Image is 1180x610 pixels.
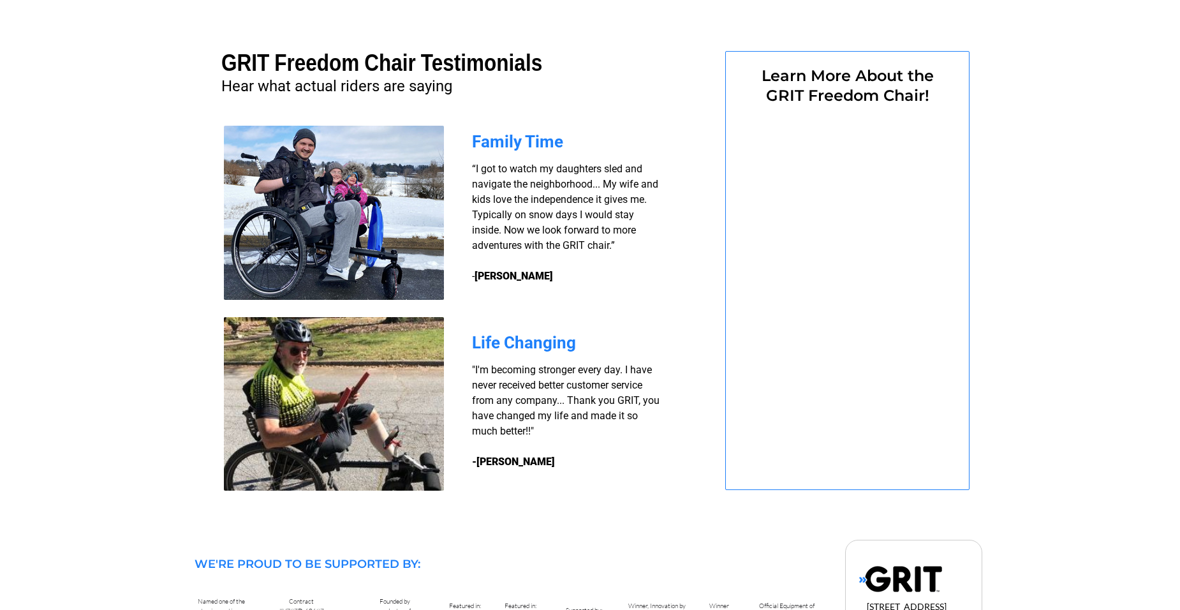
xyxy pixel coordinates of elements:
strong: -[PERSON_NAME] [472,456,555,468]
span: Learn More About the GRIT Freedom Chair! [762,66,934,105]
span: GRIT Freedom Chair Testimonials [221,50,542,76]
span: "I'm becoming stronger every day. I have never received better customer service from any company.... [472,364,660,437]
span: Family Time [472,132,563,151]
span: Winner [709,602,729,610]
span: Life Changing [472,333,576,352]
span: Featured in: [505,602,536,610]
span: Hear what actual riders are saying [221,77,452,95]
strong: [PERSON_NAME] [475,270,553,282]
span: WE'RE PROUD TO BE SUPPORTED BY: [195,557,420,571]
iframe: Form 0 [747,113,948,456]
span: “I got to watch my daughters sled and navigate the neighborhood... My wife and kids love the inde... [472,163,658,282]
span: Featured in: [449,602,481,610]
